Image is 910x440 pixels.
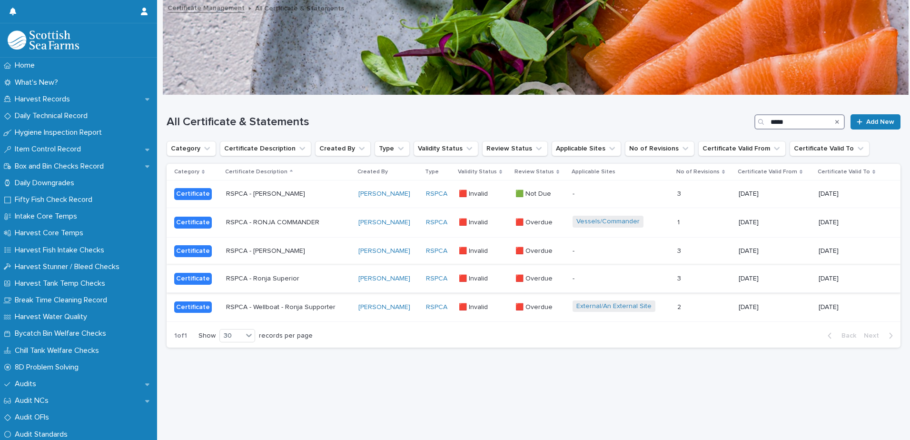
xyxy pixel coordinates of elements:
button: Certificate Valid From [698,141,786,156]
div: 30 [220,331,243,341]
button: Category [167,141,216,156]
a: Add New [851,114,900,130]
div: Certificate [174,301,212,313]
p: 8D Problem Solving [11,363,86,372]
p: [DATE] [819,219,885,227]
p: What's New? [11,78,66,87]
span: Next [864,332,885,339]
p: Harvest Core Temps [11,229,91,238]
button: Created By [315,141,371,156]
p: 🟥 Overdue [515,245,554,255]
p: [DATE] [739,219,811,227]
p: All Certificate & Statements [255,2,344,13]
p: 2 [677,301,683,311]
p: 🟥 Invalid [459,188,490,198]
p: Daily Technical Record [11,111,95,120]
p: Chill Tank Welfare Checks [11,346,107,355]
tr: CertificateRSPCA - [PERSON_NAME][PERSON_NAME] RSPCA 🟥 Invalid🟥 Invalid 🟥 Overdue🟥 Overdue -33 [DA... [167,237,900,265]
p: [DATE] [739,303,811,311]
p: Fifty Fish Check Record [11,195,100,204]
a: RSPCA [426,219,447,227]
a: [PERSON_NAME] [358,275,410,283]
p: [DATE] [819,190,885,198]
button: Certificate Description [220,141,311,156]
p: Item Control Record [11,145,89,154]
p: 🟩 Not Due [515,188,553,198]
button: Review Status [482,141,548,156]
p: Validity Status [458,167,497,177]
a: [PERSON_NAME] [358,219,410,227]
p: [DATE] [819,303,885,311]
p: 1 of 1 [167,324,195,348]
p: Harvest Fish Intake Checks [11,246,112,255]
p: No of Revisions [676,167,720,177]
div: Certificate [174,188,212,200]
p: 3 [677,188,683,198]
p: RSPCA - RONJA COMMANDER [226,219,351,227]
p: Created By [357,167,388,177]
a: [PERSON_NAME] [358,247,410,255]
button: Certificate Valid To [790,141,870,156]
p: 🟥 Invalid [459,217,490,227]
a: RSPCA [426,247,447,255]
p: 3 [677,245,683,255]
p: Certificate Valid To [818,167,870,177]
tr: CertificateRSPCA - Ronja Superior[PERSON_NAME] RSPCA 🟥 Invalid🟥 Invalid 🟥 Overdue🟥 Overdue -33 [D... [167,265,900,292]
p: Category [174,167,199,177]
button: Next [860,331,900,340]
div: Certificate [174,245,212,257]
tr: CertificateRSPCA - RONJA COMMANDER[PERSON_NAME] RSPCA 🟥 Invalid🟥 Invalid 🟥 Overdue🟥 Overdue Vesse... [167,208,900,238]
input: Search [754,114,845,130]
p: 🟥 Invalid [459,245,490,255]
p: - [573,247,670,255]
p: [DATE] [819,247,885,255]
a: RSPCA [426,275,447,283]
button: Type [375,141,410,156]
p: RSPCA - [PERSON_NAME] [226,247,351,255]
p: 🟥 Overdue [515,217,554,227]
tr: CertificateRSPCA - [PERSON_NAME][PERSON_NAME] RSPCA 🟥 Invalid🟥 Invalid 🟩 Not Due🟩 Not Due -33 [DA... [167,180,900,208]
p: - [573,275,670,283]
p: - [573,190,670,198]
p: RSPCA - Ronja Superior [226,275,351,283]
a: [PERSON_NAME] [358,303,410,311]
a: Certificate Management [168,2,245,13]
p: Audit Standards [11,430,75,439]
p: Home [11,61,42,70]
button: Validity Status [414,141,478,156]
a: [PERSON_NAME] [358,190,410,198]
p: Box and Bin Checks Record [11,162,111,171]
a: RSPCA [426,190,447,198]
tr: CertificateRSPCA - Wellboat - Ronja Supporter[PERSON_NAME] RSPCA 🟥 Invalid🟥 Invalid 🟥 Overdue🟥 Ov... [167,292,900,322]
p: Harvest Tank Temp Checks [11,279,113,288]
p: RSPCA - [PERSON_NAME] [226,190,351,198]
img: mMrefqRFQpe26GRNOUkG [8,30,79,50]
p: Certificate Valid From [738,167,797,177]
p: Intake Core Temps [11,212,85,221]
p: Applicable Sites [572,167,615,177]
a: RSPCA [426,303,447,311]
p: Daily Downgrades [11,179,82,188]
span: Back [836,332,856,339]
span: Add New [866,119,894,125]
h1: All Certificate & Statements [167,115,751,129]
p: [DATE] [819,275,885,283]
p: Harvest Records [11,95,78,104]
p: [DATE] [739,275,811,283]
p: [DATE] [739,190,811,198]
button: Back [820,331,860,340]
p: Review Status [514,167,554,177]
p: 🟥 Overdue [515,273,554,283]
div: Certificate [174,217,212,229]
p: Bycatch Bin Welfare Checks [11,329,114,338]
p: 3 [677,273,683,283]
p: Certificate Description [225,167,287,177]
button: No of Revisions [625,141,694,156]
p: 🟥 Invalid [459,301,490,311]
p: Harvest Water Quality [11,312,95,321]
p: Type [425,167,439,177]
p: [DATE] [739,247,811,255]
p: Show [198,332,216,340]
p: Hygiene Inspection Report [11,128,109,137]
a: Vessels/Commander [576,218,640,226]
